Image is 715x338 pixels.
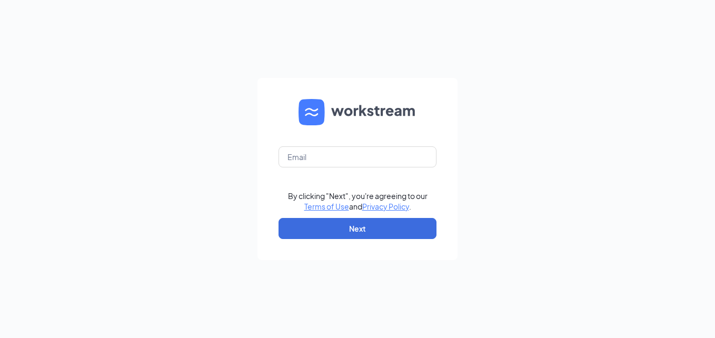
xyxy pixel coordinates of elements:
[279,146,436,167] input: Email
[304,202,349,211] a: Terms of Use
[279,218,436,239] button: Next
[299,99,416,125] img: WS logo and Workstream text
[362,202,409,211] a: Privacy Policy
[288,191,428,212] div: By clicking "Next", you're agreeing to our and .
